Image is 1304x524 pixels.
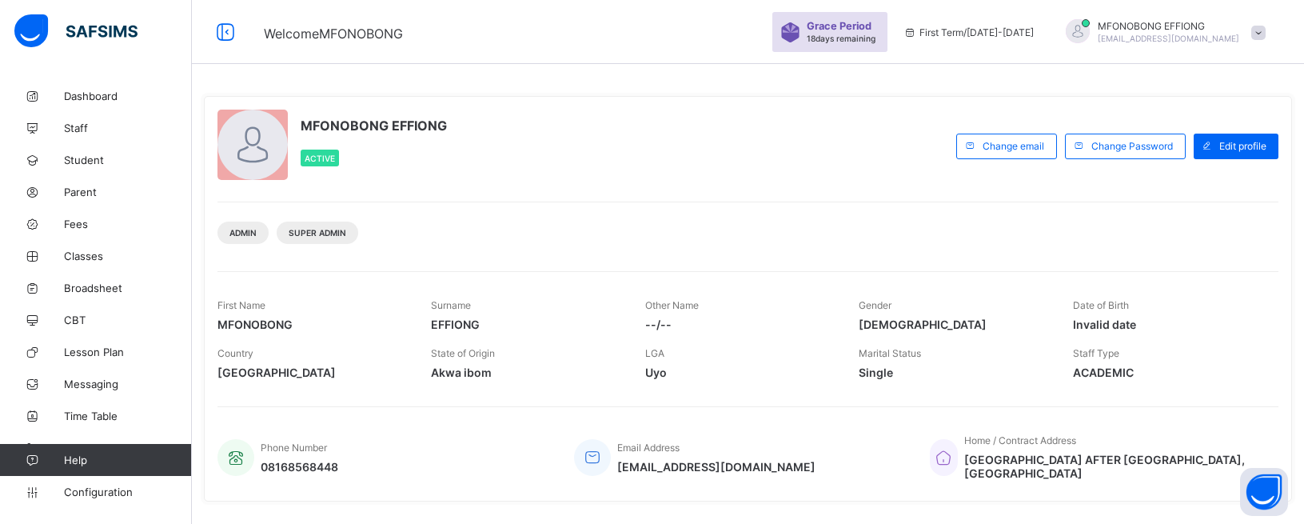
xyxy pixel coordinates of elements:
[1219,140,1266,152] span: Edit profile
[64,486,191,498] span: Configuration
[1073,366,1262,379] span: ACADEMIC
[780,22,800,42] img: sticker-purple.71386a28dfed39d6af7621340158ba97.svg
[64,442,192,454] span: Assessment Format
[64,314,192,326] span: CBT
[64,346,192,358] span: Lesson Plan
[64,90,192,102] span: Dashboard
[64,454,191,466] span: Help
[1091,140,1173,152] span: Change Password
[64,122,192,134] span: Staff
[964,434,1076,446] span: Home / Contract Address
[217,318,407,331] span: MFONOBONG
[1098,20,1239,32] span: MFONOBONG EFFIONG
[431,318,620,331] span: EFFIONG
[645,299,699,311] span: Other Name
[64,282,192,294] span: Broadsheet
[229,228,257,238] span: Admin
[1098,34,1239,43] span: [EMAIL_ADDRESS][DOMAIN_NAME]
[807,20,871,32] span: Grace Period
[645,347,664,359] span: LGA
[14,14,138,48] img: safsims
[859,347,921,359] span: Marital Status
[301,118,447,134] span: MFONOBONG EFFIONG
[1240,468,1288,516] button: Open asap
[859,299,891,311] span: Gender
[289,228,346,238] span: Super Admin
[64,218,192,230] span: Fees
[217,347,253,359] span: Country
[859,318,1048,331] span: [DEMOGRAPHIC_DATA]
[305,154,335,163] span: Active
[645,366,835,379] span: Uyo
[645,318,835,331] span: --/--
[64,186,192,198] span: Parent
[264,26,403,42] span: Welcome MFONOBONG
[261,460,338,474] span: 08168568448
[64,154,192,166] span: Student
[903,26,1034,38] span: session/term information
[1073,299,1129,311] span: Date of Birth
[217,299,265,311] span: First Name
[859,366,1048,379] span: Single
[64,250,192,262] span: Classes
[261,442,327,454] span: Phone Number
[431,366,620,379] span: Akwa ibom
[217,366,407,379] span: [GEOGRAPHIC_DATA]
[64,378,192,390] span: Messaging
[1073,318,1262,331] span: Invalid date
[1050,19,1274,46] div: MFONOBONGEFFIONG
[431,299,471,311] span: Surname
[617,442,680,454] span: Email Address
[1073,347,1119,359] span: Staff Type
[64,410,192,422] span: Time Table
[983,140,1044,152] span: Change email
[431,347,495,359] span: State of Origin
[617,460,815,474] span: [EMAIL_ADDRESS][DOMAIN_NAME]
[964,453,1262,480] span: [GEOGRAPHIC_DATA] AFTER [GEOGRAPHIC_DATA], [GEOGRAPHIC_DATA]
[807,34,875,43] span: 18 days remaining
